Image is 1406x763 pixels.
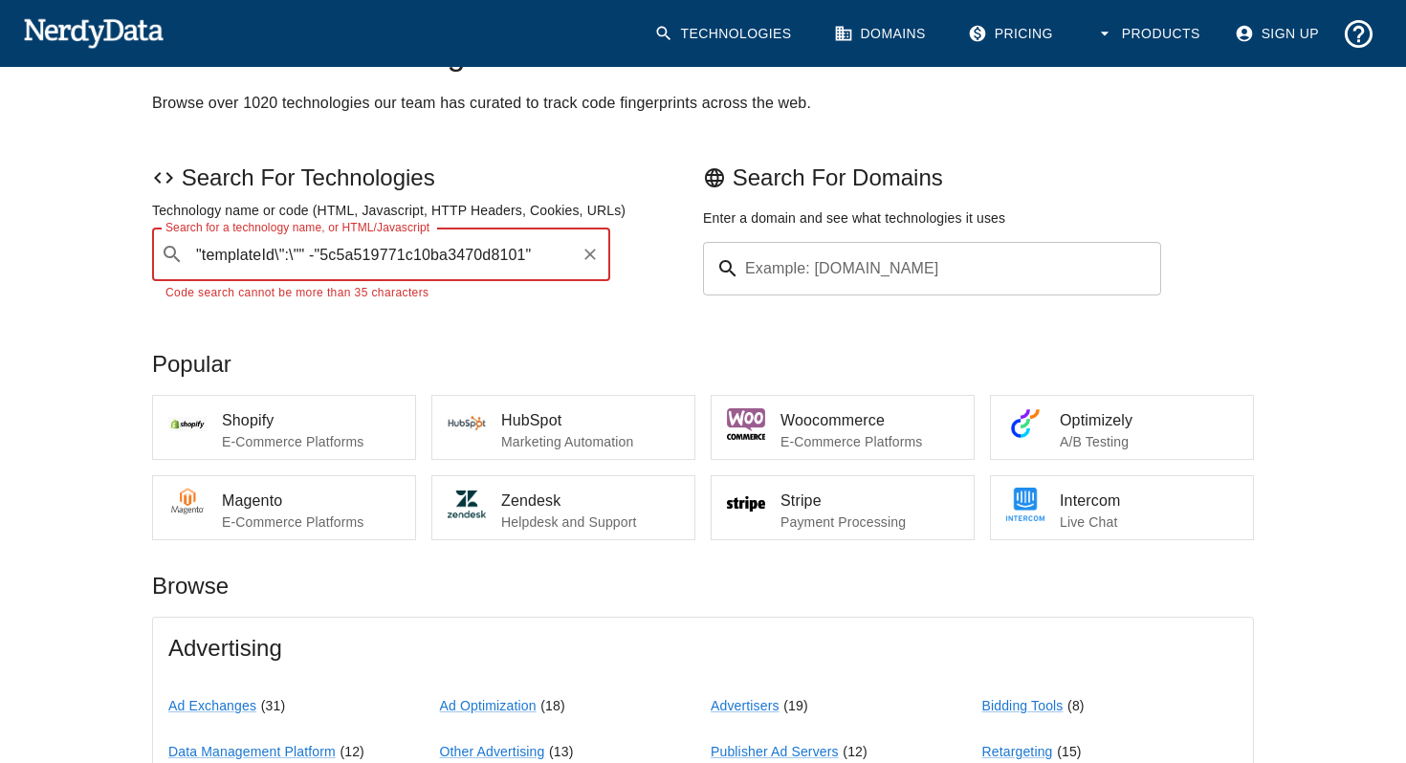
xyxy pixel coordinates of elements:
a: WoocommerceE-Commerce Platforms [711,395,975,460]
a: IntercomLive Chat [990,475,1254,540]
span: Zendesk [501,490,679,512]
a: Data Management Platform [168,744,336,759]
p: Code search cannot be more than 35 characters [165,284,597,303]
p: Payment Processing [780,512,958,532]
a: Domains [823,10,941,58]
button: Support and Documentation [1334,10,1383,58]
button: Products [1084,10,1216,58]
a: ZendeskHelpdesk and Support [431,475,695,540]
a: MagentoE-Commerce Platforms [152,475,416,540]
p: Helpdesk and Support [501,512,679,532]
span: Magento [222,490,400,512]
p: Browse [152,571,1254,601]
p: Technology name or code (HTML, Javascript, HTTP Headers, Cookies, URLs) [152,201,703,220]
a: OptimizelyA/B Testing [990,395,1254,460]
p: E-Commerce Platforms [222,512,400,532]
h2: Browse over 1020 technologies our team has curated to track code fingerprints across the web. [152,90,1254,117]
p: Marketing Automation [501,432,679,451]
span: ( 12 ) [340,744,364,759]
span: Intercom [1060,490,1238,512]
span: ( 31 ) [261,698,286,713]
span: ( 13 ) [549,744,574,759]
a: Publisher Ad Servers [711,744,839,759]
p: E-Commerce Platforms [222,432,400,451]
span: Optimizely [1060,409,1238,432]
p: Popular [152,349,1254,380]
a: StripePayment Processing [711,475,975,540]
p: Search For Technologies [152,163,703,193]
a: Other Advertising [440,744,545,759]
span: Woocommerce [780,409,958,432]
a: Ad Optimization [440,698,537,713]
a: Pricing [956,10,1068,58]
a: Ad Exchanges [168,698,256,713]
a: ShopifyE-Commerce Platforms [152,395,416,460]
a: Technologies [643,10,807,58]
span: ( 18 ) [540,698,565,713]
span: HubSpot [501,409,679,432]
span: Advertising [168,633,1238,664]
img: NerdyData.com [23,13,164,52]
span: ( 15 ) [1057,744,1082,759]
a: Sign Up [1223,10,1334,58]
label: Search for a technology name, or HTML/Javascript [165,219,429,235]
p: Live Chat [1060,512,1238,532]
p: E-Commerce Platforms [780,432,958,451]
span: Shopify [222,409,400,432]
a: Advertisers [711,698,780,713]
p: Search For Domains [703,163,1254,193]
p: Enter a domain and see what technologies it uses [703,208,1254,228]
a: HubSpotMarketing Automation [431,395,695,460]
a: Retargeting [982,744,1053,759]
span: ( 8 ) [1067,698,1085,713]
button: Clear [577,241,604,268]
span: ( 12 ) [843,744,868,759]
span: Stripe [780,490,958,512]
a: Bidding Tools [982,698,1064,713]
p: A/B Testing [1060,432,1238,451]
span: ( 19 ) [783,698,808,713]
